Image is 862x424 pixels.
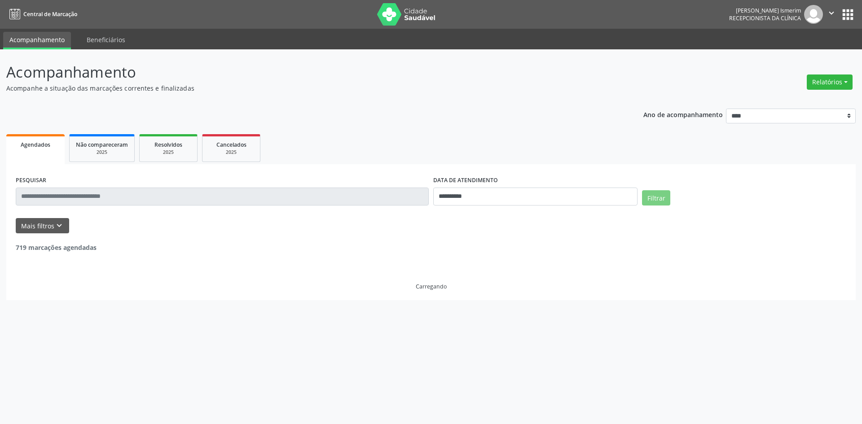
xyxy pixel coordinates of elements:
[823,5,840,24] button: 
[54,221,64,231] i: keyboard_arrow_down
[433,174,498,188] label: DATA DE ATENDIMENTO
[16,174,46,188] label: PESQUISAR
[16,218,69,234] button: Mais filtroskeyboard_arrow_down
[6,7,77,22] a: Central de Marcação
[76,141,128,149] span: Não compareceram
[416,283,447,290] div: Carregando
[643,109,723,120] p: Ano de acompanhamento
[6,61,601,83] p: Acompanhamento
[729,14,801,22] span: Recepcionista da clínica
[642,190,670,205] button: Filtrar
[729,7,801,14] div: [PERSON_NAME] Ismerim
[146,149,191,156] div: 2025
[807,74,853,90] button: Relatórios
[80,32,132,48] a: Beneficiários
[827,8,836,18] i: 
[21,141,50,149] span: Agendados
[216,141,246,149] span: Cancelados
[804,5,823,24] img: img
[209,149,254,156] div: 2025
[840,7,856,22] button: apps
[3,32,71,49] a: Acompanhamento
[23,10,77,18] span: Central de Marcação
[6,83,601,93] p: Acompanhe a situação das marcações correntes e finalizadas
[16,243,97,252] strong: 719 marcações agendadas
[154,141,182,149] span: Resolvidos
[76,149,128,156] div: 2025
